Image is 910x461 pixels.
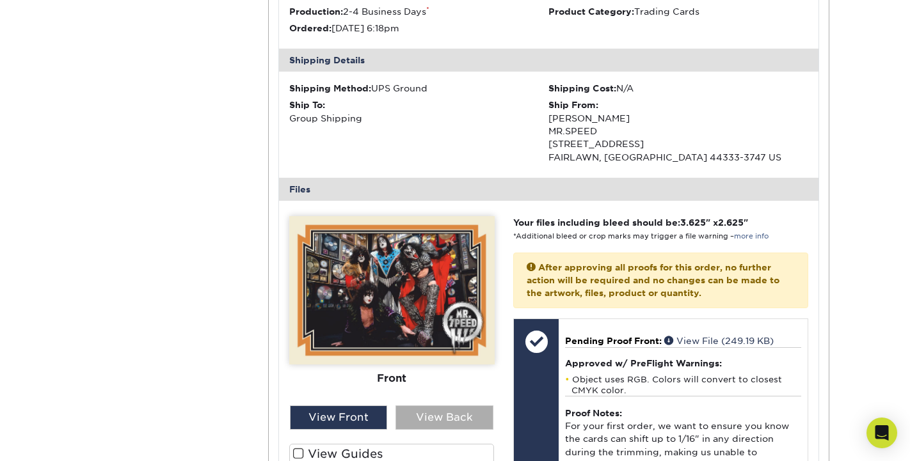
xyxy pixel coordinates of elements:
strong: Your files including bleed should be: " x " [513,217,748,228]
strong: Production: [289,6,343,17]
div: [PERSON_NAME] MR.SPEED [STREET_ADDRESS] FAIRLAWN, [GEOGRAPHIC_DATA] 44333-3747 US [548,98,808,164]
strong: Ship To: [289,100,325,110]
div: Files [279,178,819,201]
a: more info [734,232,769,240]
li: [DATE] 6:18pm [289,22,549,35]
div: Front [289,364,495,393]
div: UPS Ground [289,82,549,95]
li: Trading Cards [548,5,808,18]
span: Pending Proof Front: [565,336,662,346]
li: Object uses RGB. Colors will convert to closest CMYK color. [565,374,801,396]
a: View File (249.19 KB) [664,336,774,346]
strong: Shipping Cost: [548,83,616,93]
strong: Ordered: [289,23,331,33]
div: View Front [290,405,388,430]
iframe: Google Customer Reviews [3,422,109,457]
strong: Product Category: [548,6,634,17]
div: View Back [395,405,493,430]
span: 3.625 [680,217,706,228]
div: Group Shipping [289,98,549,125]
div: N/A [548,82,808,95]
div: Open Intercom Messenger [866,418,897,448]
strong: Proof Notes: [565,408,622,418]
strong: Ship From: [548,100,598,110]
li: 2-4 Business Days [289,5,549,18]
small: *Additional bleed or crop marks may trigger a file warning – [513,232,769,240]
strong: Shipping Method: [289,83,371,93]
h4: Approved w/ PreFlight Warnings: [565,358,801,368]
strong: After approving all proofs for this order, no further action will be required and no changes can ... [527,262,779,299]
span: 2.625 [718,217,744,228]
div: Shipping Details [279,49,819,72]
